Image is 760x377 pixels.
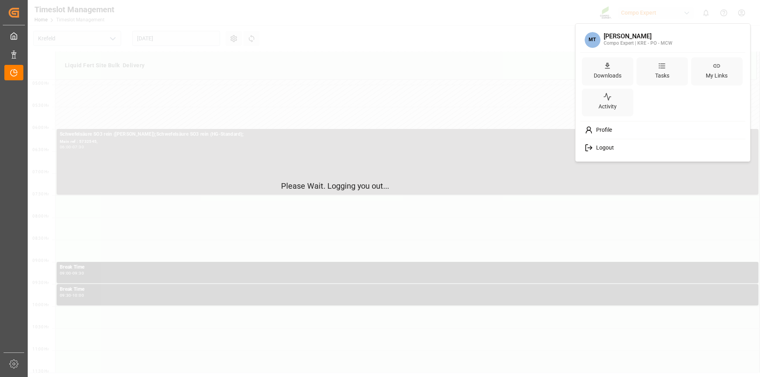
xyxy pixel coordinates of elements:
div: Tasks [654,70,671,81]
div: My Links [704,70,729,81]
div: Compo Expert | KRE - PO - MCW [604,40,673,47]
span: MT [585,32,600,48]
div: Downloads [592,70,623,81]
div: [PERSON_NAME] [604,33,673,40]
div: Activity [597,101,618,112]
p: Please Wait. Logging you out... [281,180,479,192]
span: Logout [593,144,614,152]
span: Profile [593,127,612,134]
